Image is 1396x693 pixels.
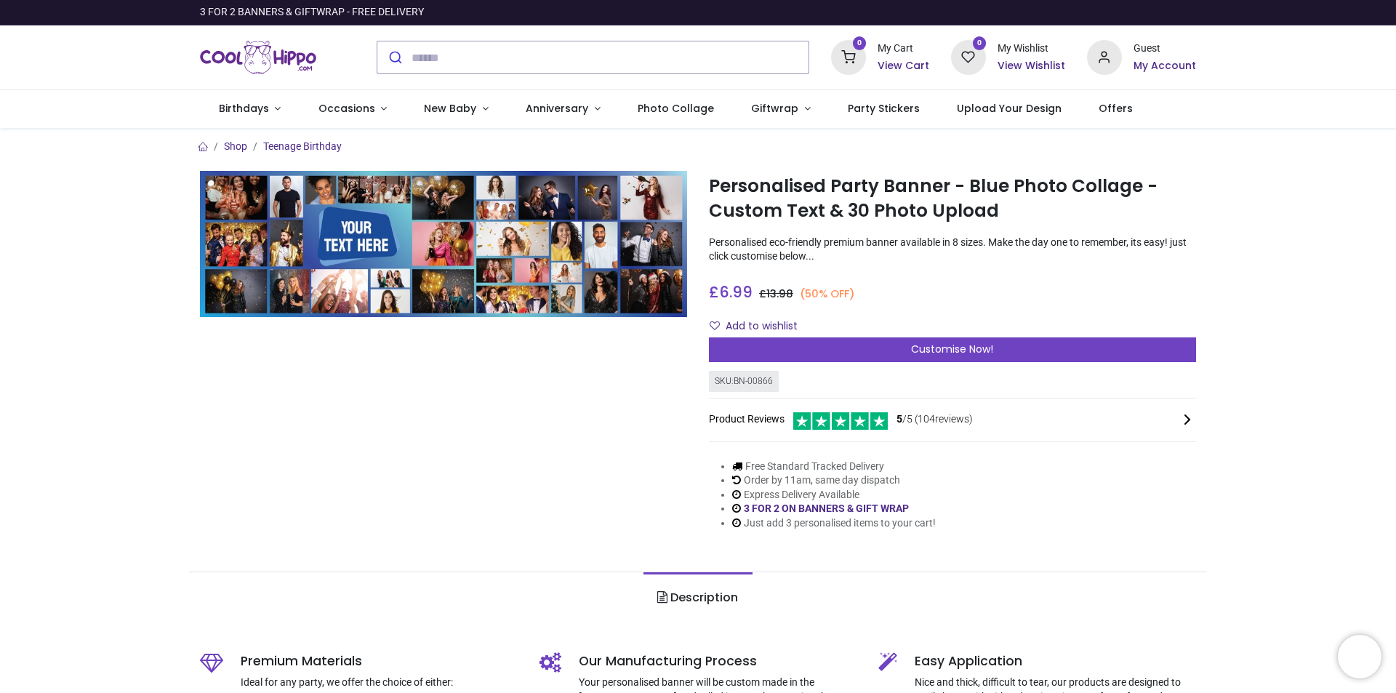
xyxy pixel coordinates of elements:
a: Shop [224,140,247,152]
span: 13.98 [766,287,793,301]
iframe: Customer reviews powered by Trustpilot [891,5,1196,20]
a: View Cart [878,59,929,73]
div: SKU: BN-00866 [709,371,779,392]
i: Add to wishlist [710,321,720,331]
a: View Wishlist [998,59,1065,73]
a: Occasions [300,90,406,128]
p: Personalised eco-friendly premium banner available in 8 sizes. Make the day one to remember, its ... [709,236,1196,264]
span: Giftwrap [751,101,798,116]
span: /5 ( 104 reviews) [896,412,973,427]
div: My Wishlist [998,41,1065,56]
span: New Baby [424,101,476,116]
a: 0 [951,51,986,63]
div: Guest [1134,41,1196,56]
a: My Account [1134,59,1196,73]
iframe: Brevo live chat [1338,635,1381,678]
a: Description [643,572,752,623]
li: Order by 11am, same day dispatch [732,473,936,488]
small: (50% OFF) [800,287,855,302]
a: Teenage Birthday [263,140,342,152]
span: Anniversary [526,101,588,116]
a: New Baby [406,90,508,128]
a: Anniversary [507,90,619,128]
span: 6.99 [719,281,753,303]
span: Party Stickers [848,101,920,116]
span: Birthdays [219,101,269,116]
li: Just add 3 personalised items to your cart! [732,516,936,531]
h5: Easy Application [915,652,1196,670]
li: Free Standard Tracked Delivery [732,460,936,474]
h5: Premium Materials [241,652,518,670]
sup: 0 [973,36,987,50]
a: Giftwrap [732,90,829,128]
h5: Our Manufacturing Process [579,652,857,670]
button: Add to wishlistAdd to wishlist [709,314,810,339]
span: £ [709,281,753,303]
li: Express Delivery Available [732,488,936,502]
span: Offers [1099,101,1133,116]
a: 3 FOR 2 ON BANNERS & GIFT WRAP [744,502,909,514]
a: Logo of Cool Hippo [200,37,316,78]
sup: 0 [853,36,867,50]
div: Product Reviews [709,410,1196,430]
span: Photo Collage [638,101,714,116]
a: Birthdays [200,90,300,128]
span: Upload Your Design [957,101,1062,116]
span: Customise Now! [911,342,993,356]
button: Submit [377,41,412,73]
div: 3 FOR 2 BANNERS & GIFTWRAP - FREE DELIVERY [200,5,424,20]
a: 0 [831,51,866,63]
span: Occasions [318,101,375,116]
div: My Cart [878,41,929,56]
img: Cool Hippo [200,37,316,78]
p: Ideal for any party, we offer the choice of either: [241,676,518,690]
span: £ [759,287,793,301]
h1: Personalised Party Banner - Blue Photo Collage - Custom Text & 30 Photo Upload [709,174,1196,224]
span: 5 [896,413,902,425]
img: Personalised Party Banner - Blue Photo Collage - Custom Text & 30 Photo Upload [200,171,687,317]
